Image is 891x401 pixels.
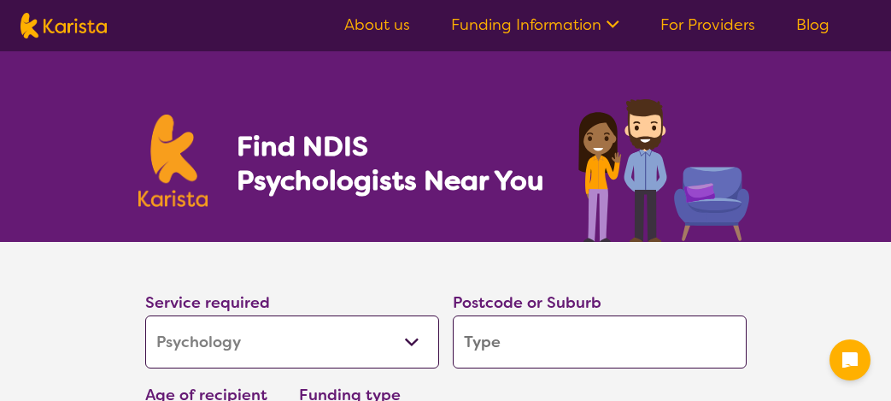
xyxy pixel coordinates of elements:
[237,129,553,198] h1: Find NDIS Psychologists Near You
[21,13,107,38] img: Karista logo
[145,292,270,313] label: Service required
[344,15,410,35] a: About us
[453,292,601,313] label: Postcode or Suburb
[453,315,747,369] input: Type
[572,92,753,242] img: psychology
[138,115,208,207] img: Karista logo
[660,15,755,35] a: For Providers
[796,15,829,35] a: Blog
[451,15,619,35] a: Funding Information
